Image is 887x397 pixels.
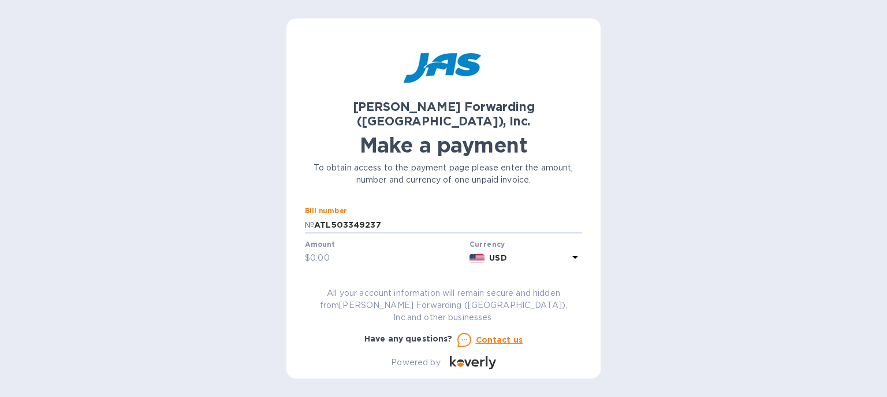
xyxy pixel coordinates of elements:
p: All your account information will remain secure and hidden from [PERSON_NAME] Forwarding ([GEOGRA... [305,287,582,324]
label: Bill number [305,208,346,215]
input: 0.00 [310,250,465,267]
p: № [305,219,314,231]
p: $ [305,252,310,264]
label: Amount [305,241,334,248]
b: Currency [469,240,505,248]
b: USD [489,253,506,262]
h1: Make a payment [305,133,582,157]
p: To obtain access to the payment page please enter the amount, number and currency of one unpaid i... [305,162,582,186]
img: USD [469,254,485,262]
b: Have any questions? [364,334,453,343]
input: Enter bill number [314,216,582,233]
b: [PERSON_NAME] Forwarding ([GEOGRAPHIC_DATA]), Inc. [353,99,535,128]
u: Contact us [476,335,523,344]
p: Powered by [391,357,440,369]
